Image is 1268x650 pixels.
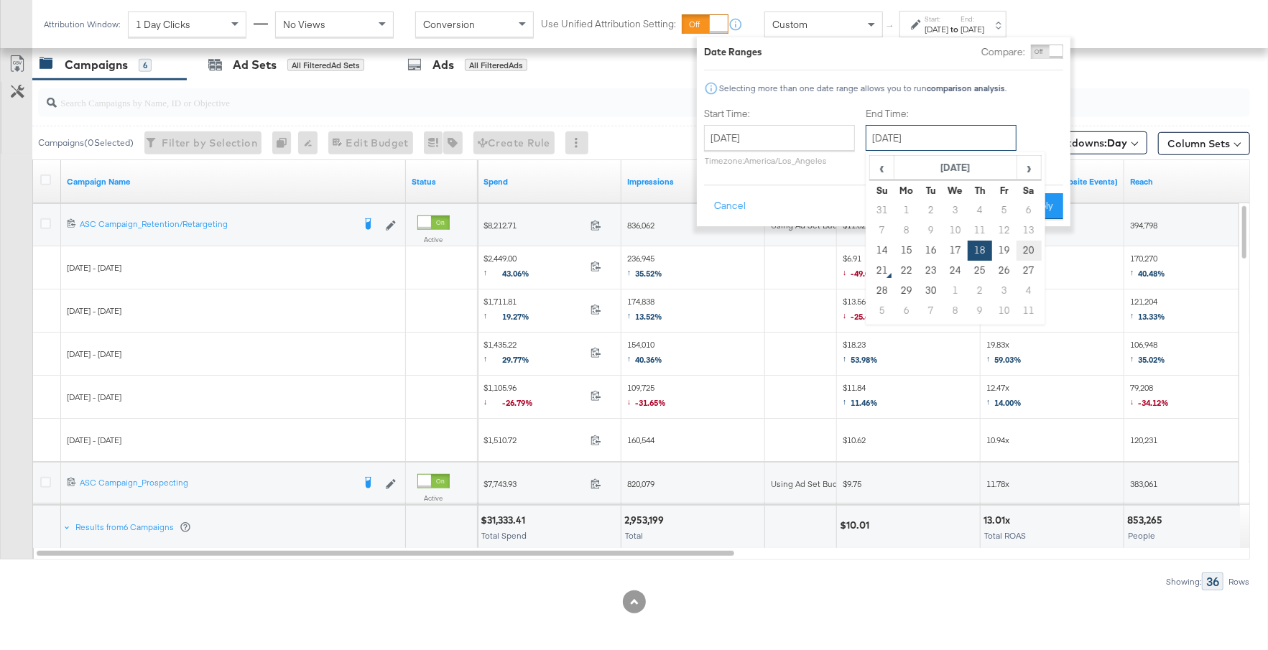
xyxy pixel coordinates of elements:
[636,311,663,322] span: 13.52%
[1139,397,1170,408] span: -34.12%
[870,200,894,220] td: 31
[483,396,503,407] span: ↓
[1202,572,1223,590] div: 36
[843,310,851,320] span: ↓
[38,136,134,149] div: Campaigns ( 0 Selected)
[1017,180,1041,200] th: Sa
[1130,296,1166,325] span: 121,204
[771,478,851,490] div: Using Ad Set Budget
[483,296,585,325] span: $1,711.81
[704,107,855,121] label: Start Time:
[870,281,894,301] td: 28
[627,253,663,282] span: 236,945
[80,218,353,233] a: ASC Campaign_Retention/Retargeting
[894,261,919,281] td: 22
[1130,310,1139,320] span: ↑
[1130,353,1139,363] span: ↑
[483,310,503,320] span: ↑
[627,296,663,325] span: 174,838
[43,19,121,29] div: Attribution Window:
[1018,157,1040,178] span: ›
[919,281,943,301] td: 30
[986,478,1009,489] span: 11.78x
[843,339,879,368] span: $18.23
[627,220,654,231] span: 836,062
[483,266,503,277] span: ↑
[65,57,128,73] div: Campaigns
[927,83,1005,93] strong: comparison analysis
[412,176,472,187] a: Shows the current state of your Ad Campaign.
[943,200,968,220] td: 3
[925,24,948,35] div: [DATE]
[1130,266,1139,277] span: ↑
[843,296,882,325] span: $13.56
[1017,200,1041,220] td: 6
[483,220,585,231] span: $8,212.71
[627,310,636,320] span: ↑
[625,530,643,541] span: Total
[919,180,943,200] th: Tu
[943,261,968,281] td: 24
[894,156,1017,180] th: [DATE]
[894,180,919,200] th: Mo
[1130,220,1157,231] span: 394,798
[233,57,277,73] div: Ad Sets
[80,218,353,230] div: ASC Campaign_Retention/Retargeting
[64,506,194,549] div: Results from6 Campaigns
[919,241,943,261] td: 16
[943,220,968,241] td: 10
[481,514,529,527] div: $31,333.41
[870,241,894,261] td: 14
[943,301,968,321] td: 8
[57,83,1140,111] input: Search Campaigns by Name, ID or Objective
[986,339,1022,368] span: 19.83x
[961,14,984,24] label: End:
[67,435,121,445] span: [DATE] - [DATE]
[843,478,861,489] span: $9.75
[894,200,919,220] td: 1
[136,18,190,31] span: 1 Day Clicks
[636,354,663,365] span: 40.36%
[67,348,121,359] span: [DATE] - [DATE]
[272,131,298,154] div: 0
[483,435,585,445] span: $1,510.72
[986,353,995,363] span: ↑
[627,435,654,445] span: 160,544
[1017,241,1041,261] td: 20
[417,493,450,503] label: Active
[943,180,968,200] th: We
[772,18,807,31] span: Custom
[1158,132,1250,155] button: Column Sets
[843,353,851,363] span: ↑
[503,311,541,322] span: 19.27%
[627,339,663,368] span: 154,010
[417,235,450,244] label: Active
[465,59,527,72] div: All Filtered Ads
[968,220,992,241] td: 11
[483,176,616,187] a: The total amount spent to date.
[851,354,879,365] span: 53.98%
[541,17,676,31] label: Use Unified Attribution Setting:
[624,514,668,527] div: 2,953,199
[1127,514,1167,527] div: 853,265
[1130,253,1166,282] span: 170,270
[986,435,1009,445] span: 10.94x
[67,176,400,187] a: Your campaign name.
[968,261,992,281] td: 25
[843,266,851,277] span: ↓
[481,530,527,541] span: Total Spend
[704,155,855,166] p: Timezone: America/Los_Angeles
[871,157,893,178] span: ‹
[483,478,585,489] span: $7,743.93
[1017,281,1041,301] td: 4
[870,180,894,200] th: Su
[704,45,762,59] div: Date Ranges
[432,57,454,73] div: Ads
[287,59,364,72] div: All Filtered Ad Sets
[503,268,541,279] span: 43.06%
[627,353,636,363] span: ↑
[870,301,894,321] td: 5
[283,18,325,31] span: No Views
[992,281,1017,301] td: 3
[627,266,636,277] span: ↑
